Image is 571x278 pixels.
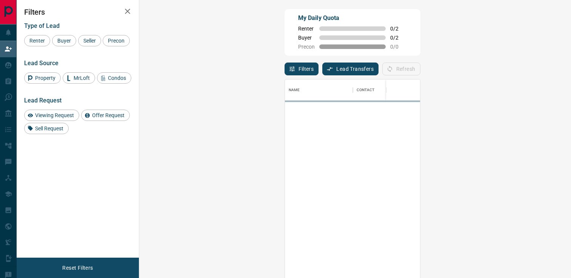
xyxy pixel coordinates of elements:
div: Property [24,72,61,84]
h2: Filters [24,8,131,17]
span: Viewing Request [32,112,77,118]
div: Name [285,79,353,101]
span: Precon [105,38,127,44]
span: Renter [27,38,48,44]
span: Precon [298,44,315,50]
div: Renter [24,35,50,46]
span: MrLoft [71,75,92,81]
span: Buyer [55,38,74,44]
span: 0 / 2 [390,26,407,32]
span: Lead Request [24,97,62,104]
span: Property [32,75,58,81]
span: Lead Source [24,60,58,67]
div: Seller [78,35,101,46]
span: 0 / 0 [390,44,407,50]
div: Name [289,79,300,101]
div: Contact [353,79,413,101]
button: Filters [285,63,319,75]
div: Precon [103,35,130,46]
span: Condos [105,75,129,81]
div: Viewing Request [24,110,79,121]
div: Sell Request [24,123,69,134]
span: Seller [81,38,99,44]
span: 0 / 2 [390,35,407,41]
button: Reset Filters [57,261,98,274]
div: Contact [357,79,375,101]
span: Sell Request [32,125,66,131]
span: Offer Request [89,112,127,118]
div: Buyer [52,35,76,46]
button: Lead Transfers [322,63,379,75]
div: Condos [97,72,131,84]
span: Buyer [298,35,315,41]
div: Offer Request [81,110,130,121]
span: Type of Lead [24,22,60,29]
p: My Daily Quota [298,14,407,23]
div: MrLoft [63,72,95,84]
span: Renter [298,26,315,32]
